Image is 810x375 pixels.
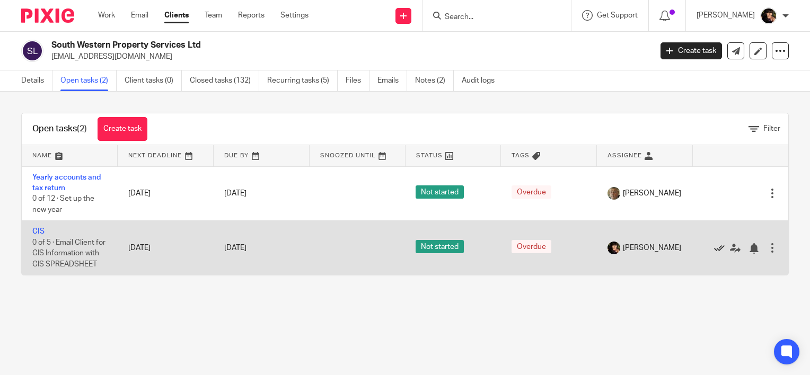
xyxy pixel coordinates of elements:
[320,153,376,158] span: Snoozed Until
[118,166,214,221] td: [DATE]
[607,187,620,200] img: profile%20pic%204.JPG
[60,70,117,91] a: Open tasks (2)
[190,70,259,91] a: Closed tasks (132)
[415,70,454,91] a: Notes (2)
[32,239,105,268] span: 0 of 5 · Email Client for CIS Information with CIS SPREADSHEET
[512,185,551,199] span: Overdue
[98,117,147,141] a: Create task
[623,243,681,253] span: [PERSON_NAME]
[77,124,87,133] span: (2)
[416,240,464,253] span: Not started
[597,12,638,19] span: Get Support
[164,10,189,21] a: Clients
[267,70,338,91] a: Recurring tasks (5)
[512,153,530,158] span: Tags
[416,153,443,158] span: Status
[118,221,214,275] td: [DATE]
[462,70,503,91] a: Audit logs
[21,70,52,91] a: Details
[280,10,309,21] a: Settings
[32,228,45,235] a: CIS
[512,240,551,253] span: Overdue
[205,10,222,21] a: Team
[763,125,780,132] span: Filter
[760,7,777,24] img: 20210723_200136.jpg
[238,10,265,21] a: Reports
[697,10,755,21] p: [PERSON_NAME]
[125,70,182,91] a: Client tasks (0)
[21,8,74,23] img: Pixie
[623,188,681,199] span: [PERSON_NAME]
[444,13,539,22] input: Search
[131,10,148,21] a: Email
[224,190,246,197] span: [DATE]
[661,42,722,59] a: Create task
[224,244,246,252] span: [DATE]
[714,243,730,253] a: Mark as done
[98,10,115,21] a: Work
[21,40,43,62] img: svg%3E
[346,70,369,91] a: Files
[377,70,407,91] a: Emails
[32,195,94,213] span: 0 of 12 · Set up the new year
[607,242,620,254] img: 20210723_200136.jpg
[51,40,526,51] h2: South Western Property Services Ltd
[416,185,464,199] span: Not started
[51,51,645,62] p: [EMAIL_ADDRESS][DOMAIN_NAME]
[32,174,101,192] a: Yearly accounts and tax return
[32,123,87,135] h1: Open tasks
